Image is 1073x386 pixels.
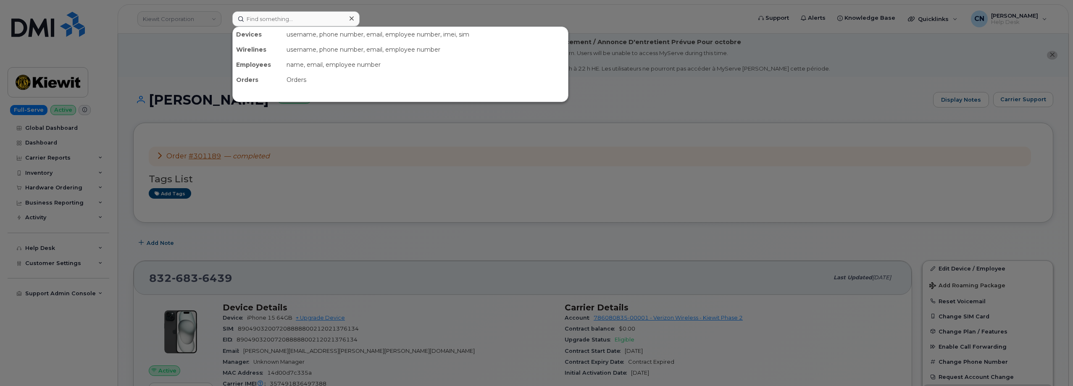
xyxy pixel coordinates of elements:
iframe: Messenger Launcher [1036,349,1067,380]
div: username, phone number, email, employee number [283,42,568,57]
div: Orders [283,72,568,87]
div: Orders [233,72,283,87]
div: Wirelines [233,42,283,57]
div: username, phone number, email, employee number, imei, sim [283,27,568,42]
div: Employees [233,57,283,72]
div: Devices [233,27,283,42]
div: name, email, employee number [283,57,568,72]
